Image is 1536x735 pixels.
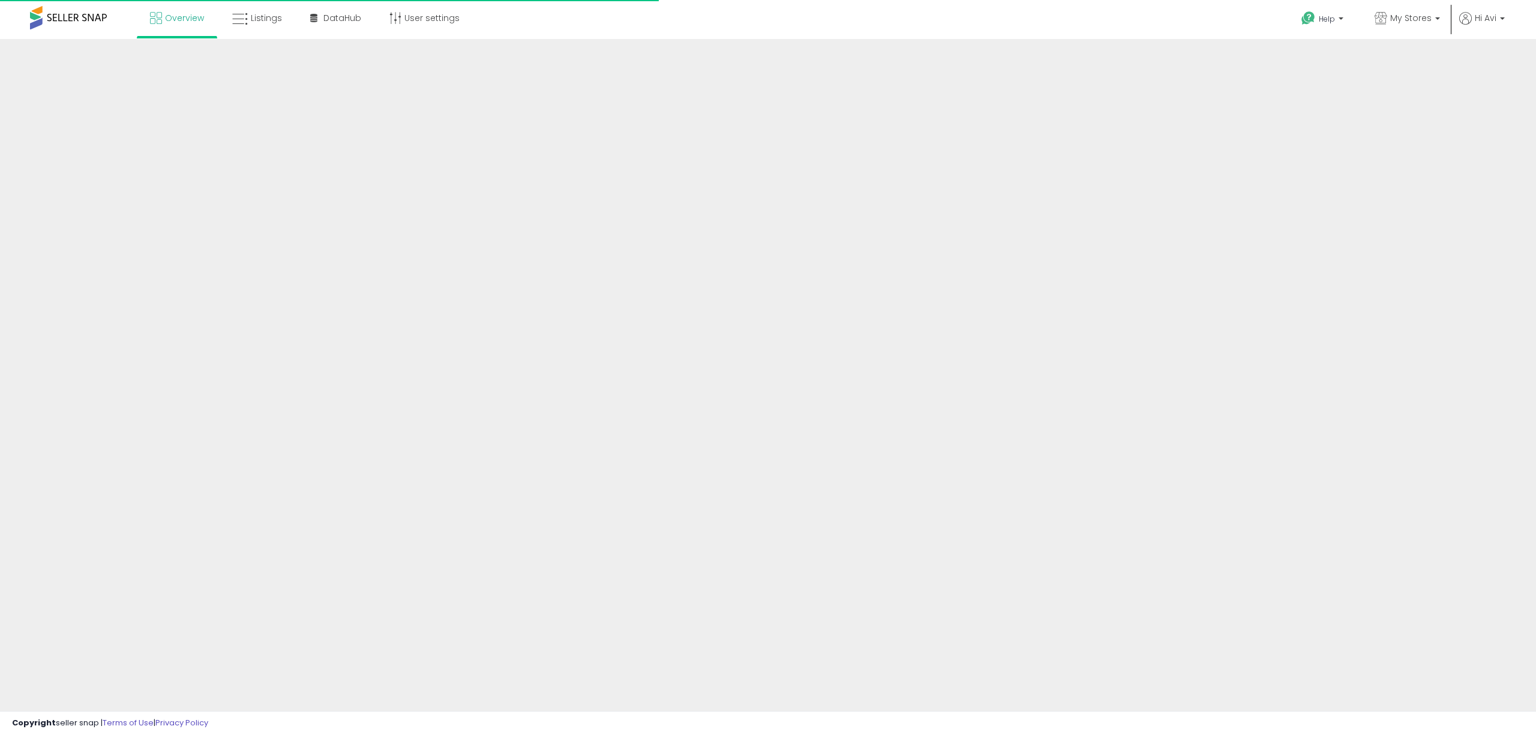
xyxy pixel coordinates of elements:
span: Hi Avi [1475,12,1496,24]
span: Overview [165,12,204,24]
a: Help [1292,2,1355,39]
span: Listings [251,12,282,24]
span: Help [1319,14,1335,24]
i: Get Help [1301,11,1316,26]
span: My Stores [1390,12,1432,24]
a: Hi Avi [1459,12,1505,39]
span: DataHub [323,12,361,24]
